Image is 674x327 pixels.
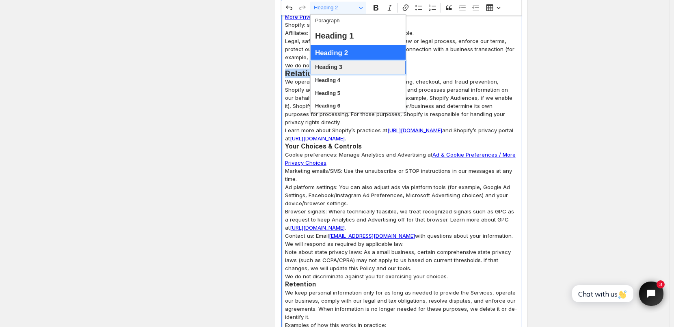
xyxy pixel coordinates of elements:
p: Browser signals: Where technically feasible, we treat recognized signals such as GPC as a request... [285,207,518,232]
a: [EMAIL_ADDRESS][DOMAIN_NAME] [329,232,415,239]
p: We keep personal information only for as long as needed to provide the Services, operate our busi... [285,288,518,321]
p: We do not sell personal information for money. [285,61,518,69]
span: Heading 6 [315,101,340,111]
h3: Retention [285,280,518,288]
p: Learn more about Shopify’s practices at and Shopify’s privacy portal at . [285,126,518,142]
p: Affiliates: within our corporate family, if applicable. [285,29,518,37]
span: Heading 4 [315,75,340,85]
p: Shopify: see “Relationship with Shopify” below. [285,21,518,29]
p: We do not discriminate against you for exercising your choices. [285,272,518,280]
ul: Heading [311,15,406,112]
a: [URL][DOMAIN_NAME] [290,135,345,142]
h3: Your Choices & Controls [285,142,518,151]
p: Ad platform settings: You can also adjust ads via platform tools (for example, Google Ad Settings... [285,183,518,207]
iframe: Tidio Chat [563,275,670,313]
button: Heading 2, Heading [310,2,366,14]
span: Heading 2 [315,47,348,59]
p: Contact us: Email with questions about your information. We will respond as required by applicabl... [285,232,518,248]
p: Marketing emails/SMS: Use the unsubscribe or STOP instructions in our messages at any time. [285,167,518,183]
span: Heading 2 [314,3,356,13]
p: We operate our store on Shopify. For core hosting, checkout, and fraud prevention, Shopify acts a... [285,77,518,126]
p: Cookie preferences: Manage Analytics and Advertising at . [285,151,518,167]
a: [URL][DOMAIN_NAME] [387,127,442,133]
span: Paragraph [315,16,340,26]
span: Heading 5 [315,88,340,98]
a: [URL][DOMAIN_NAME] [290,224,345,231]
a: Ad & Cookie Preferences / More Privacy Choices [285,151,516,166]
p: Legal, safety, and compliance: to comply with law or legal process, enforce our terms, protect ou... [285,37,518,61]
p: Note about state privacy laws: As a small business, certain comprehensive state privacy laws (suc... [285,248,518,272]
a: Ad & Cookie Preferences / More Privacy Choices [285,5,515,20]
span: Heading 3 [315,62,342,73]
h2: Relationship with Shopify [285,69,518,77]
span: Heading 1 [315,28,354,43]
